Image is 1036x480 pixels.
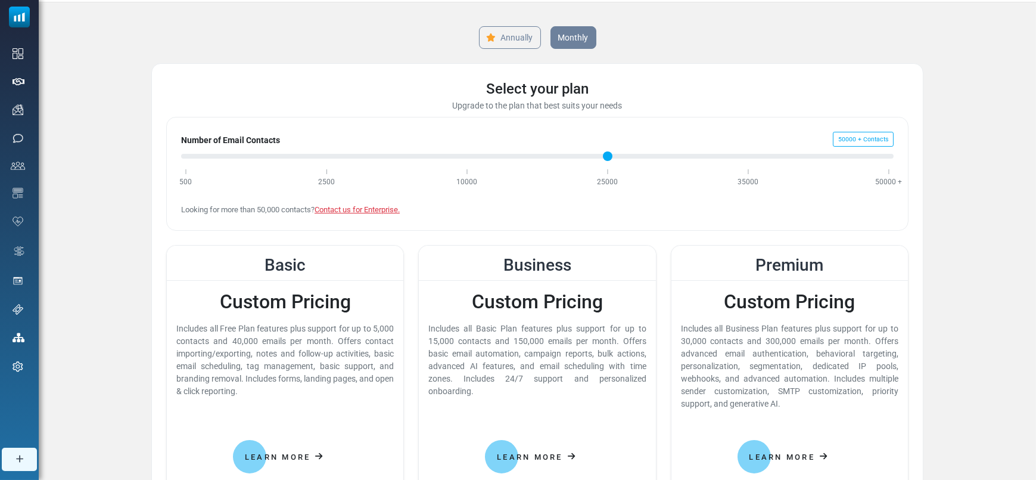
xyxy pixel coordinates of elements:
[876,178,903,186] span: 50000 +
[233,440,338,473] a: Learn More
[9,7,30,27] img: mailsoftly_icon_blue_white.svg
[180,178,192,186] span: 500
[838,135,861,143] span: 50000 +
[176,290,394,313] h2: Custom Pricing
[265,255,306,275] span: Basic
[13,133,23,144] img: sms-icon.png
[681,290,898,313] h2: Custom Pricing
[13,244,26,258] img: workflow.svg
[245,453,311,462] span: Learn More
[13,48,23,59] img: dashboard-icon.svg
[13,188,23,199] img: email-templates-icon.svg
[428,290,646,313] h2: Custom Pricing
[13,304,23,315] img: support-icon.svg
[457,178,478,186] span: 10000
[681,323,898,410] div: Includes all Business Plan features plus support for up to 30,000 contacts and 300,000 emails per...
[166,78,909,100] div: Select your plan
[181,134,280,147] label: Number of Email Contacts
[318,178,335,186] span: 2500
[13,275,23,286] img: landing_pages.svg
[749,453,816,462] span: Learn More
[503,255,571,275] span: Business
[11,162,25,170] img: contacts-icon.svg
[598,178,618,186] span: 25000
[738,440,842,473] a: Learn More
[428,323,646,398] div: Includes all Basic Plan features plus support for up to 15,000 contacts and 150,000 emails per mo...
[315,205,400,214] a: Contact us for Enterprise.
[550,26,596,49] a: Monthly
[166,100,909,112] div: Upgrade to the plan that best suits your needs
[755,255,823,275] span: Premium
[479,26,541,49] a: Annually
[738,178,759,186] span: 35000
[13,104,23,115] img: campaigns-icon.png
[497,453,563,462] span: Learn More
[485,440,590,473] a: Learn More
[176,323,394,398] div: Includes all Free Plan features plus support for up to 5,000 contacts and 40,000 emails per month...
[863,135,888,143] span: Contacts
[181,205,400,214] span: Looking for more than 50,000 contacts?
[13,361,23,372] img: settings-icon.svg
[13,216,23,226] img: domain-health-icon.svg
